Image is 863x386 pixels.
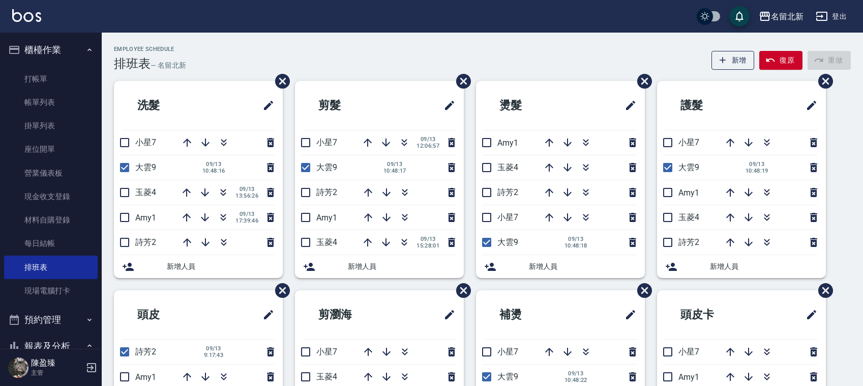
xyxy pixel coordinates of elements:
[235,217,258,224] span: 17:39:46
[4,279,98,302] a: 現場電腦打卡
[383,168,406,174] span: 10:48:17
[564,236,587,242] span: 09/13
[202,161,225,168] span: 09/13
[759,51,802,70] button: 復原
[678,188,699,198] span: Amy1
[416,242,439,249] span: 15:28:01
[678,162,699,172] span: 大雲9
[316,213,337,223] span: Amy1
[114,46,186,52] h2: Employee Schedule
[4,37,98,63] button: 櫃檯作業
[303,296,402,333] h2: 剪瀏海
[678,237,699,247] span: 詩芳2
[657,255,826,278] div: 新增人員
[316,237,337,247] span: 玉菱4
[235,192,258,199] span: 13:56:26
[729,6,750,26] button: save
[497,237,518,247] span: 大雲9
[564,377,587,383] span: 10:48:22
[4,232,98,255] a: 每日結帳
[811,275,835,306] span: 刪除班表
[630,275,653,306] span: 刪除班表
[665,87,759,124] h2: 護髮
[31,368,83,377] p: 主管
[746,161,768,168] span: 09/13
[383,161,406,168] span: 09/13
[484,87,578,124] h2: 燙髮
[711,51,755,70] button: 新增
[476,255,645,278] div: 新增人員
[295,255,464,278] div: 新增人員
[135,162,156,172] span: 大雲9
[316,162,337,172] span: 大雲9
[484,296,578,333] h2: 補燙
[564,370,587,377] span: 09/13
[135,137,156,147] span: 小星7
[416,136,439,143] span: 09/13
[799,302,818,327] span: 修改班表的標題
[12,9,41,22] img: Logo
[449,275,472,306] span: 刪除班表
[202,168,225,174] span: 10:48:16
[497,347,518,356] span: 小星7
[122,296,216,333] h2: 頭皮
[135,347,156,356] span: 詩芳2
[167,261,275,272] span: 新增人員
[416,236,439,242] span: 09/13
[4,185,98,208] a: 現金收支登錄
[151,60,186,71] h6: — 名留北新
[122,87,216,124] h2: 洗髮
[256,302,275,327] span: 修改班表的標題
[4,333,98,360] button: 報表及分析
[202,352,225,359] span: 9:17:43
[303,87,397,124] h2: 剪髮
[316,372,337,381] span: 玉菱4
[316,347,337,356] span: 小星7
[437,302,456,327] span: 修改班表的標題
[630,66,653,96] span: 刪除班表
[497,372,518,381] span: 大雲9
[678,212,699,222] span: 玉菱4
[811,66,835,96] span: 刪除班表
[710,261,818,272] span: 新增人員
[235,211,258,217] span: 09/13
[4,91,98,114] a: 帳單列表
[799,93,818,118] span: 修改班表的標題
[678,137,699,147] span: 小星7
[4,114,98,137] a: 掛單列表
[316,187,337,197] span: 詩芳2
[135,187,156,197] span: 玉菱4
[316,137,337,147] span: 小星7
[497,212,518,222] span: 小星7
[267,66,291,96] span: 刪除班表
[135,237,156,247] span: 詩芳2
[449,66,472,96] span: 刪除班表
[678,372,699,382] span: Amy1
[497,162,518,172] span: 玉菱4
[746,168,768,174] span: 10:48:19
[755,6,808,27] button: 名留北新
[4,208,98,232] a: 材料自購登錄
[348,261,456,272] span: 新增人員
[267,275,291,306] span: 刪除班表
[529,261,637,272] span: 新增人員
[4,256,98,279] a: 排班表
[497,138,518,148] span: Amy1
[618,93,637,118] span: 修改班表的標題
[812,7,851,26] button: 登出
[437,93,456,118] span: 修改班表的標題
[665,296,764,333] h2: 頭皮卡
[564,242,587,249] span: 10:48:18
[114,57,151,71] h3: 排班表
[135,213,156,223] span: Amy1
[678,347,699,356] span: 小星7
[771,10,804,23] div: 名留北新
[497,187,518,197] span: 詩芳2
[202,345,225,352] span: 09/13
[4,67,98,91] a: 打帳單
[4,307,98,333] button: 預約管理
[31,358,83,368] h5: 陳盈臻
[618,302,637,327] span: 修改班表的標題
[4,137,98,161] a: 座位開單
[8,357,28,378] img: Person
